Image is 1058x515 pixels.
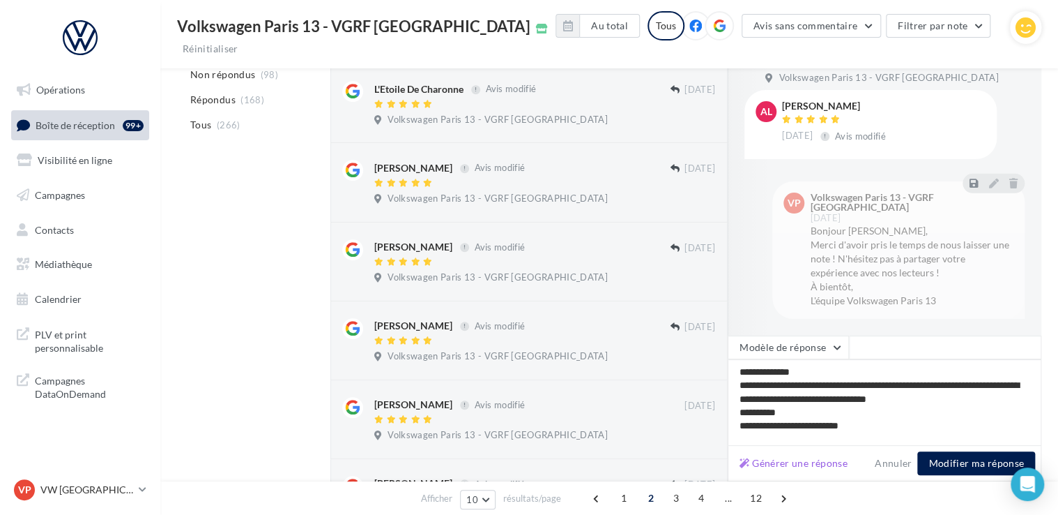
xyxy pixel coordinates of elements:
[40,483,133,497] p: VW [GEOGRAPHIC_DATA] 13
[869,455,917,472] button: Annuler
[684,321,715,334] span: [DATE]
[190,68,255,82] span: Non répondus
[474,478,525,489] span: Avis modifié
[123,120,144,131] div: 99+
[190,93,236,107] span: Répondus
[613,487,635,509] span: 1
[734,455,853,472] button: Générer une réponse
[684,479,715,491] span: [DATE]
[886,14,991,38] button: Filtrer par note
[466,494,478,505] span: 10
[728,336,849,359] button: Modèle de réponse
[835,130,886,142] span: Avis modifié
[388,193,607,205] span: Volkswagen Paris 13 - VGRF [GEOGRAPHIC_DATA]
[555,14,640,38] button: Au total
[35,325,144,355] span: PLV et print personnalisable
[788,196,801,210] span: VP
[36,119,115,130] span: Boîte de réception
[779,72,998,84] span: Volkswagen Paris 13 - VGRF [GEOGRAPHIC_DATA]
[665,487,687,509] span: 3
[8,285,152,314] a: Calendrier
[36,84,85,96] span: Opérations
[474,399,525,410] span: Avis modifié
[690,487,712,509] span: 4
[8,75,152,105] a: Opérations
[374,398,452,412] div: [PERSON_NAME]
[579,14,640,38] button: Au total
[38,154,112,166] span: Visibilité en ligne
[8,110,152,140] a: Boîte de réception99+
[11,477,149,503] a: VP VW [GEOGRAPHIC_DATA] 13
[8,366,152,407] a: Campagnes DataOnDemand
[177,19,530,34] span: Volkswagen Paris 13 - VGRF [GEOGRAPHIC_DATA]
[261,69,278,80] span: (98)
[782,101,889,111] div: [PERSON_NAME]
[753,20,857,31] span: Avis sans commentaire
[1011,468,1044,501] div: Open Intercom Messenger
[8,216,152,245] a: Contacts
[810,193,1011,212] div: Volkswagen Paris 13 - VGRF [GEOGRAPHIC_DATA]
[388,350,607,363] span: Volkswagen Paris 13 - VGRF [GEOGRAPHIC_DATA]
[474,241,525,253] span: Avis modifié
[388,114,607,126] span: Volkswagen Paris 13 - VGRF [GEOGRAPHIC_DATA]
[717,487,739,509] span: ...
[8,320,152,361] a: PLV et print personnalisable
[421,492,452,505] span: Afficher
[8,181,152,210] a: Campagnes
[474,163,525,174] span: Avis modifié
[782,130,813,142] span: [DATE]
[374,477,452,491] div: [PERSON_NAME]
[744,487,767,509] span: 12
[684,84,715,96] span: [DATE]
[647,11,684,40] div: Tous
[35,189,85,201] span: Campagnes
[374,319,452,333] div: [PERSON_NAME]
[35,258,92,270] span: Médiathèque
[684,163,715,175] span: [DATE]
[240,94,264,105] span: (168)
[8,250,152,279] a: Médiathèque
[374,240,452,254] div: [PERSON_NAME]
[8,146,152,175] a: Visibilité en ligne
[503,492,561,505] span: résultats/page
[917,451,1035,475] button: Modifier ma réponse
[640,487,662,509] span: 2
[388,271,607,284] span: Volkswagen Paris 13 - VGRF [GEOGRAPHIC_DATA]
[18,483,31,497] span: VP
[35,293,82,305] span: Calendrier
[485,84,536,95] span: Avis modifié
[374,161,452,175] div: [PERSON_NAME]
[190,118,211,132] span: Tous
[810,214,841,223] span: [DATE]
[460,490,496,509] button: 10
[177,40,244,57] button: Réinitialiser
[684,242,715,255] span: [DATE]
[35,223,74,235] span: Contacts
[35,371,144,401] span: Campagnes DataOnDemand
[810,224,1013,308] div: Bonjour [PERSON_NAME], Merci d'avoir pris le temps de nous laisser une note ! N'hésitez pas à par...
[742,14,881,38] button: Avis sans commentaire
[388,429,607,442] span: Volkswagen Paris 13 - VGRF [GEOGRAPHIC_DATA]
[217,119,240,130] span: (266)
[760,105,772,119] span: AL
[374,82,463,96] div: L'Etoile De Charonne
[474,320,525,331] span: Avis modifié
[684,400,715,412] span: [DATE]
